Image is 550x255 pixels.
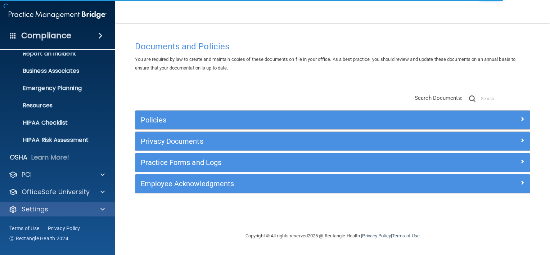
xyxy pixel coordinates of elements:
[469,95,475,102] img: ic-search.3b580494.png
[9,205,105,214] a: Settings
[141,178,524,189] a: Employee Acknowledgments
[48,225,80,232] a: Privacy Policy
[141,114,524,126] a: Policies
[5,137,103,144] p: HIPAA Risk Assessment
[9,8,107,22] img: PMB logo
[141,158,426,166] h5: Practice Forms and Logs
[5,119,103,126] p: HIPAA Checklist
[141,116,426,124] h5: Policies
[21,31,71,41] h4: Compliance
[362,233,391,238] a: Privacy Policy
[31,153,69,162] p: Learn More!
[9,170,105,179] a: PCI
[392,233,420,238] a: Terms of Use
[135,57,515,71] span: You are required by law to create and maintain copies of these documents on file in your office. ...
[141,137,426,145] h5: Privacy Documents
[9,188,105,196] a: OfficeSafe University
[5,50,103,57] p: Report an Incident
[10,153,28,162] p: OSHA
[141,157,524,168] a: Practice Forms and Logs
[481,93,530,104] input: Search
[5,85,103,92] p: Emergency Planning
[415,95,463,101] span: Search Documents:
[9,225,39,232] a: Terms of Use
[9,235,68,242] span: Ⓒ Rectangle Health 2024
[5,102,103,109] p: Resources
[141,180,426,188] h5: Employee Acknowledgments
[201,224,464,247] div: Copyright © All rights reserved 2025 @ Rectangle Health | |
[22,188,90,196] p: OfficeSafe University
[22,205,48,214] p: Settings
[135,42,530,51] h4: Documents and Policies
[22,170,32,179] p: PCI
[141,135,524,147] a: Privacy Documents
[5,67,103,75] p: Business Associates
